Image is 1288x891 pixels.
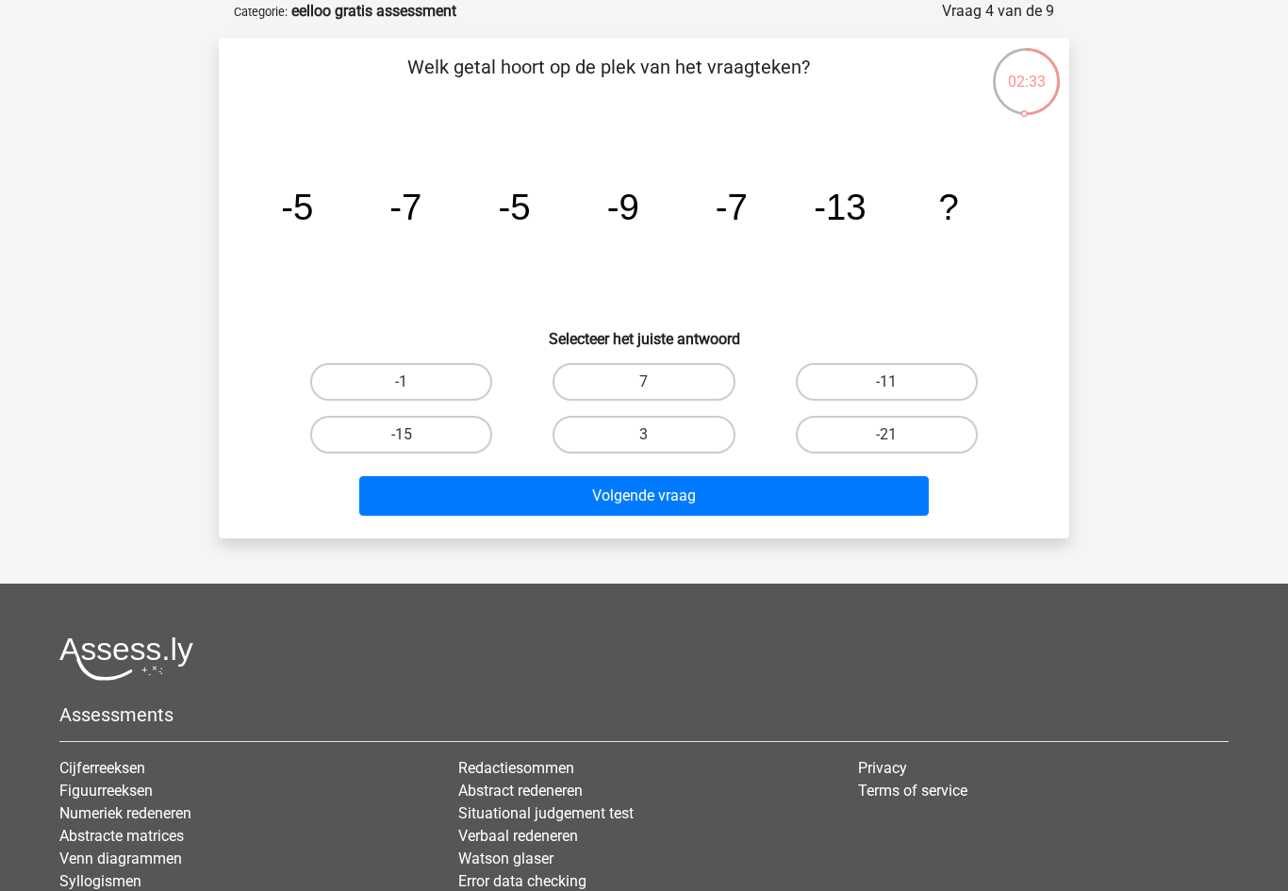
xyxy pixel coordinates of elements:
label: -1 [310,363,492,401]
p: Welk getal hoort op de plek van het vraagteken? [249,53,968,109]
label: -11 [796,363,978,401]
a: Error data checking [458,872,586,890]
tspan: -7 [716,187,748,227]
a: Abstract redeneren [458,782,583,800]
a: Numeriek redeneren [59,804,191,822]
a: Redactiesommen [458,759,574,777]
a: Situational judgement test [458,804,634,822]
a: Cijferreeksen [59,759,145,777]
label: -21 [796,416,978,454]
a: Privacy [858,759,907,777]
a: Verbaal redeneren [458,827,578,845]
img: Assessly logo [59,636,193,681]
label: 3 [553,416,735,454]
tspan: -13 [814,187,866,227]
h6: Selecteer het juiste antwoord [249,315,1039,348]
tspan: -5 [281,187,313,227]
a: Terms of service [858,782,967,800]
tspan: -7 [389,187,421,227]
a: Abstracte matrices [59,827,184,845]
tspan: -5 [498,187,530,227]
div: 02:33 [991,46,1062,93]
strong: eelloo gratis assessment [291,2,456,20]
a: Venn diagrammen [59,850,182,867]
small: Categorie: [234,5,288,19]
a: Watson glaser [458,850,553,867]
tspan: ? [938,187,958,227]
tspan: -9 [607,187,639,227]
label: 7 [553,363,735,401]
a: Figuurreeksen [59,782,153,800]
h5: Assessments [59,703,1229,726]
a: Syllogismen [59,872,141,890]
button: Volgende vraag [359,476,930,516]
label: -15 [310,416,492,454]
